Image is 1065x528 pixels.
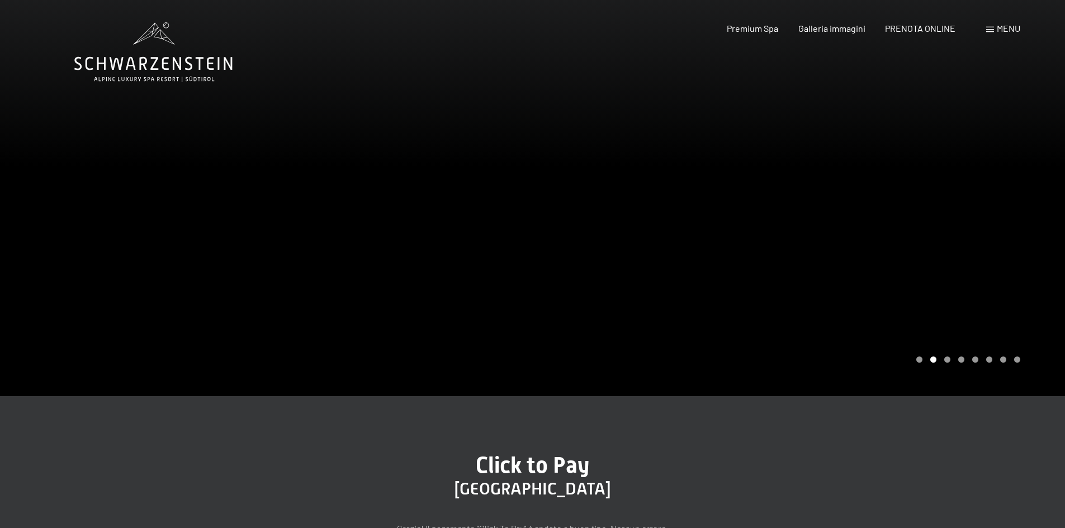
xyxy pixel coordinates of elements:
div: Carousel Page 8 [1014,356,1020,363]
a: Galleria immagini [798,23,865,34]
a: PRENOTA ONLINE [885,23,955,34]
a: Premium Spa [727,23,778,34]
div: Carousel Page 6 [986,356,992,363]
span: Click to Pay [476,452,589,478]
div: Carousel Page 4 [958,356,964,363]
div: Carousel Page 2 (Current Slide) [930,356,936,363]
div: Carousel Page 7 [1000,356,1006,363]
div: Carousel Page 3 [944,356,950,363]
div: Carousel Pagination [912,356,1020,363]
span: Menu [997,23,1020,34]
div: Carousel Page 5 [972,356,978,363]
span: [GEOGRAPHIC_DATA] [455,479,611,498]
div: Carousel Page 1 [916,356,922,363]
